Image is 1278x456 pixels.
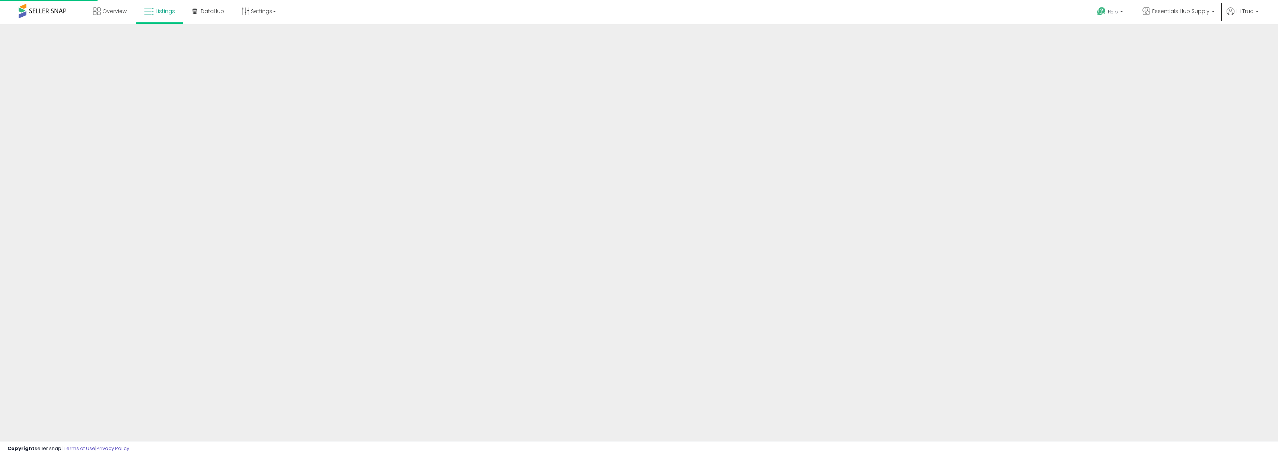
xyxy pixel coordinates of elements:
[1097,7,1106,16] i: Get Help
[1091,1,1131,24] a: Help
[1236,7,1253,15] span: Hi Truc
[1108,9,1118,15] span: Help
[156,7,175,15] span: Listings
[1152,7,1209,15] span: Essentials Hub Supply
[201,7,224,15] span: DataHub
[102,7,127,15] span: Overview
[1227,7,1259,24] a: Hi Truc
